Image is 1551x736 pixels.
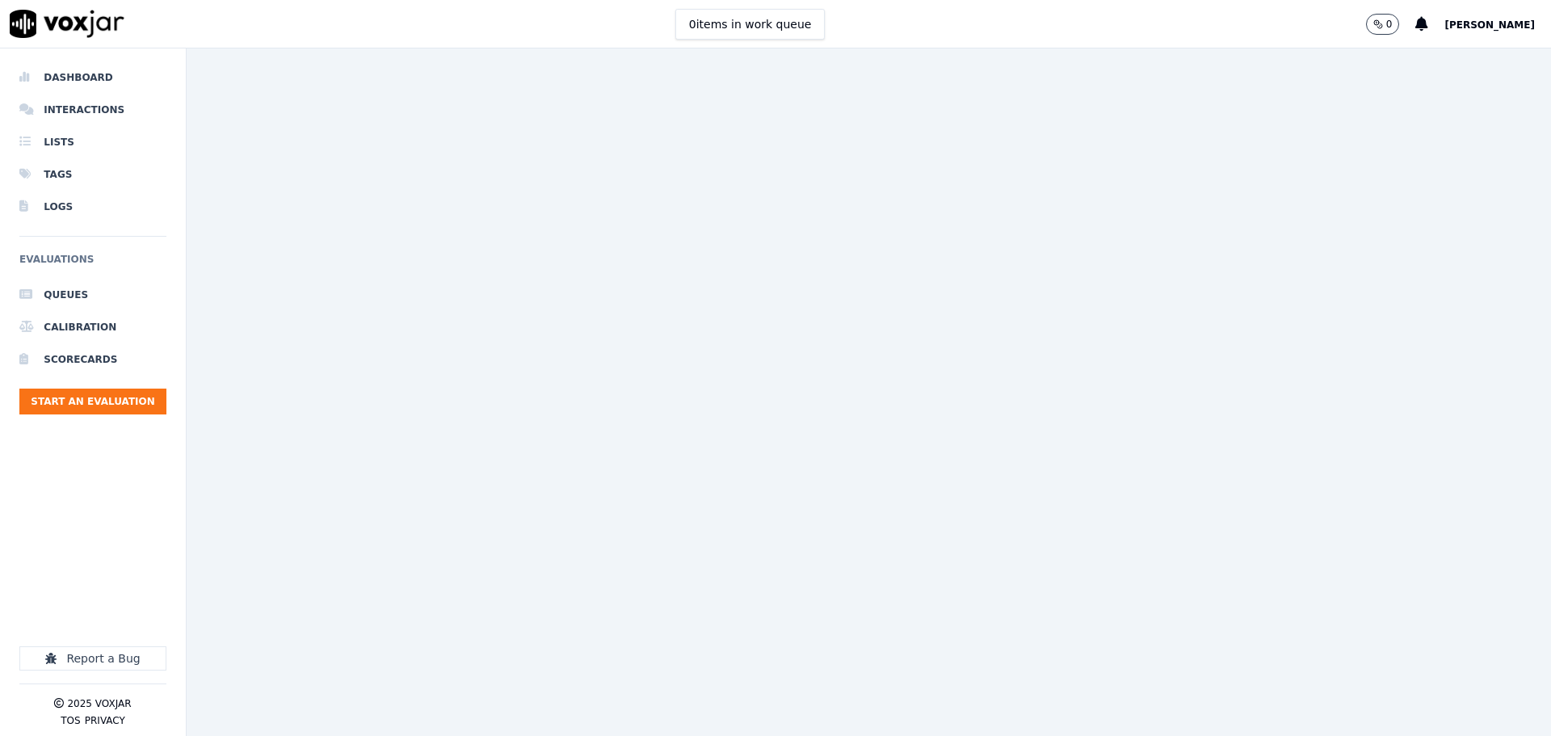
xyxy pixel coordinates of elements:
[19,646,166,671] button: Report a Bug
[1386,18,1393,31] p: 0
[19,158,166,191] a: Tags
[19,191,166,223] a: Logs
[1366,14,1400,35] button: 0
[61,714,80,727] button: TOS
[19,343,166,376] a: Scorecards
[1444,19,1535,31] span: [PERSON_NAME]
[1444,15,1551,34] button: [PERSON_NAME]
[19,126,166,158] a: Lists
[19,61,166,94] a: Dashboard
[19,279,166,311] a: Queues
[19,389,166,414] button: Start an Evaluation
[19,311,166,343] a: Calibration
[19,250,166,279] h6: Evaluations
[10,10,124,38] img: voxjar logo
[85,714,125,727] button: Privacy
[1366,14,1416,35] button: 0
[67,697,131,710] p: 2025 Voxjar
[19,94,166,126] a: Interactions
[675,9,826,40] button: 0items in work queue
